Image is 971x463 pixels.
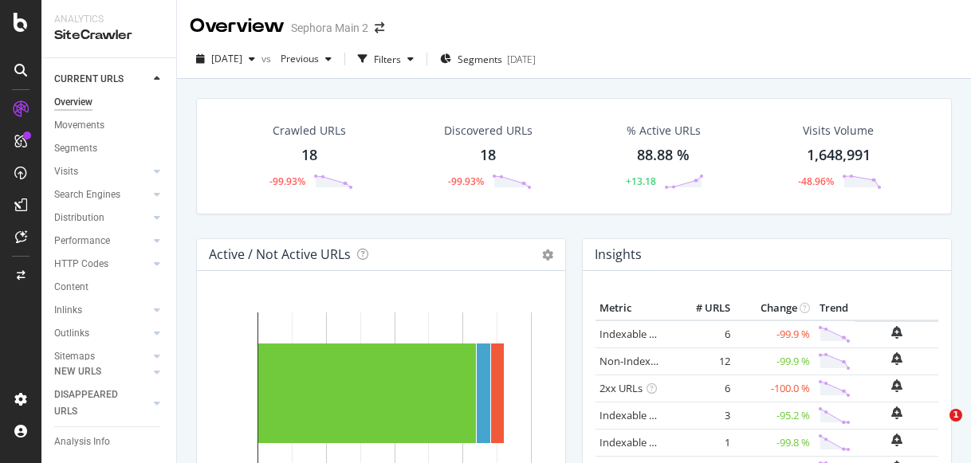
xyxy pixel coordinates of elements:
div: bell-plus [891,434,902,446]
a: Distribution [54,210,149,226]
button: Previous [274,46,338,72]
button: Segments[DATE] [434,46,542,72]
td: 6 [670,320,734,348]
a: Search Engines [54,186,149,203]
span: Segments [458,53,502,66]
div: SiteCrawler [54,26,163,45]
td: 1 [670,429,734,456]
div: Content [54,279,88,296]
div: Overview [190,13,285,40]
a: 2xx URLs [600,381,643,395]
i: Options [542,249,553,261]
button: Filters [352,46,420,72]
td: -99.9 % [734,320,814,348]
a: Segments [54,140,165,157]
a: Inlinks [54,302,149,319]
div: Search Engines [54,186,120,203]
div: bell-plus [891,352,902,365]
th: Metric [596,296,670,320]
span: 2025 Aug. 20th [211,52,242,65]
div: NEW URLS [54,363,101,380]
div: -99.93% [448,175,484,188]
a: Overview [54,94,165,111]
div: Performance [54,233,110,249]
div: Movements [54,117,104,134]
div: Sitemaps [54,348,95,365]
a: Performance [54,233,149,249]
div: Segments [54,140,97,157]
div: bell-plus [891,379,902,392]
div: Crawled URLs [273,123,346,139]
div: arrow-right-arrow-left [375,22,384,33]
td: 6 [670,375,734,402]
a: Indexable URLs [600,327,673,341]
div: 88.88 % [637,145,690,166]
div: +13.18 [626,175,656,188]
div: Filters [374,53,401,66]
iframe: Intercom live chat [917,409,955,447]
div: Visits [54,163,78,180]
div: -99.93% [269,175,305,188]
div: HTTP Codes [54,256,108,273]
a: Content [54,279,165,296]
div: Overview [54,94,92,111]
a: Visits [54,163,149,180]
th: # URLS [670,296,734,320]
td: -99.8 % [734,429,814,456]
h4: Insights [595,244,642,265]
div: Discovered URLs [444,123,533,139]
a: Analysis Info [54,434,165,450]
div: Sephora Main 2 [291,20,368,36]
td: -100.0 % [734,375,814,402]
div: -48.96% [798,175,834,188]
div: [DATE] [507,53,536,66]
button: [DATE] [190,46,261,72]
a: Sitemaps [54,348,149,365]
a: Outlinks [54,325,149,342]
a: NEW URLS [54,363,149,380]
div: Visits Volume [803,123,874,139]
span: vs [261,52,274,65]
span: 1 [949,409,962,422]
div: % Active URLs [627,123,701,139]
th: Change [734,296,814,320]
a: Indexable URLs with Bad H1 [600,408,733,422]
div: bell-plus [891,326,902,339]
a: CURRENT URLS [54,71,149,88]
h4: Active / Not Active URLs [209,244,351,265]
div: 18 [480,145,496,166]
div: CURRENT URLS [54,71,124,88]
a: Indexable URLs with Bad Description [600,435,773,449]
a: Movements [54,117,165,134]
td: 3 [670,402,734,429]
td: 12 [670,347,734,375]
a: HTTP Codes [54,256,149,273]
td: -99.9 % [734,347,814,375]
div: Inlinks [54,302,82,319]
div: Distribution [54,210,104,226]
span: Previous [274,52,319,65]
div: 18 [301,145,317,166]
div: DISAPPEARED URLS [54,386,135,420]
th: Trend [814,296,855,320]
a: Non-Indexable URLs [600,354,697,368]
a: DISAPPEARED URLS [54,386,149,420]
div: Analysis Info [54,434,110,450]
td: -95.2 % [734,402,814,429]
div: bell-plus [891,406,902,419]
div: Outlinks [54,325,89,342]
div: 1,648,991 [807,145,871,166]
div: Analytics [54,13,163,26]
